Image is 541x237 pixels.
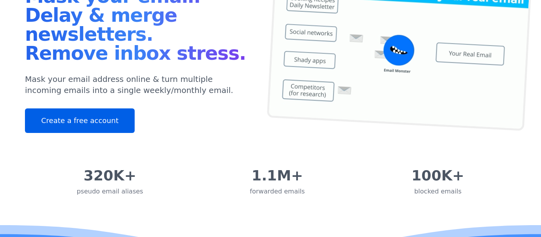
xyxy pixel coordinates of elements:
[25,108,135,133] a: Create a free account
[411,168,464,184] div: 100K+
[77,187,143,196] div: pseudo email aliases
[77,168,143,184] div: 320K+
[250,187,305,196] div: forwarded emails
[411,187,464,196] div: blocked emails
[250,168,305,184] div: 1.1M+
[25,74,251,96] p: Mask your email address online & turn multiple incoming emails into a single weekly/monthly email.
